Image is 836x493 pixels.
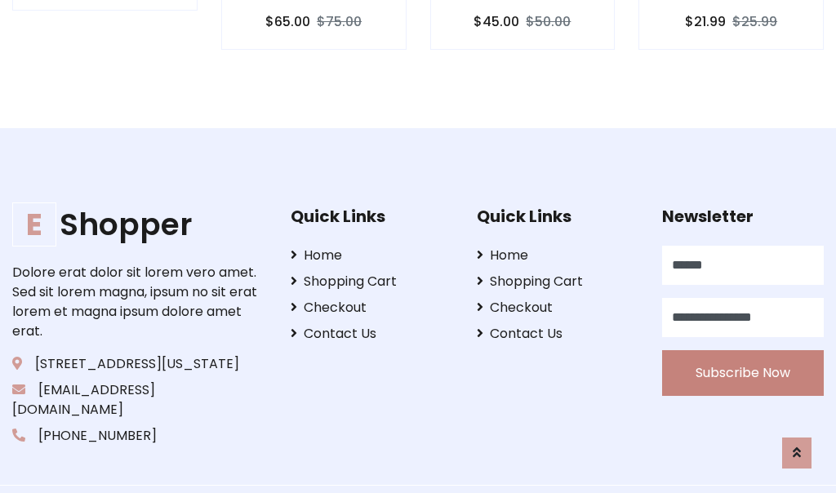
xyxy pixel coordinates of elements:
[477,246,638,265] a: Home
[477,272,638,291] a: Shopping Cart
[12,380,265,420] p: [EMAIL_ADDRESS][DOMAIN_NAME]
[265,14,310,29] h6: $65.00
[477,298,638,318] a: Checkout
[12,207,265,243] h1: Shopper
[685,14,726,29] h6: $21.99
[291,272,452,291] a: Shopping Cart
[662,207,824,226] h5: Newsletter
[477,324,638,344] a: Contact Us
[732,12,777,31] del: $25.99
[291,207,452,226] h5: Quick Links
[477,207,638,226] h5: Quick Links
[12,426,265,446] p: [PHONE_NUMBER]
[662,350,824,396] button: Subscribe Now
[474,14,519,29] h6: $45.00
[291,324,452,344] a: Contact Us
[12,207,265,243] a: EShopper
[526,12,571,31] del: $50.00
[291,298,452,318] a: Checkout
[12,263,265,341] p: Dolore erat dolor sit lorem vero amet. Sed sit lorem magna, ipsum no sit erat lorem et magna ipsu...
[291,246,452,265] a: Home
[317,12,362,31] del: $75.00
[12,354,265,374] p: [STREET_ADDRESS][US_STATE]
[12,202,56,246] span: E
